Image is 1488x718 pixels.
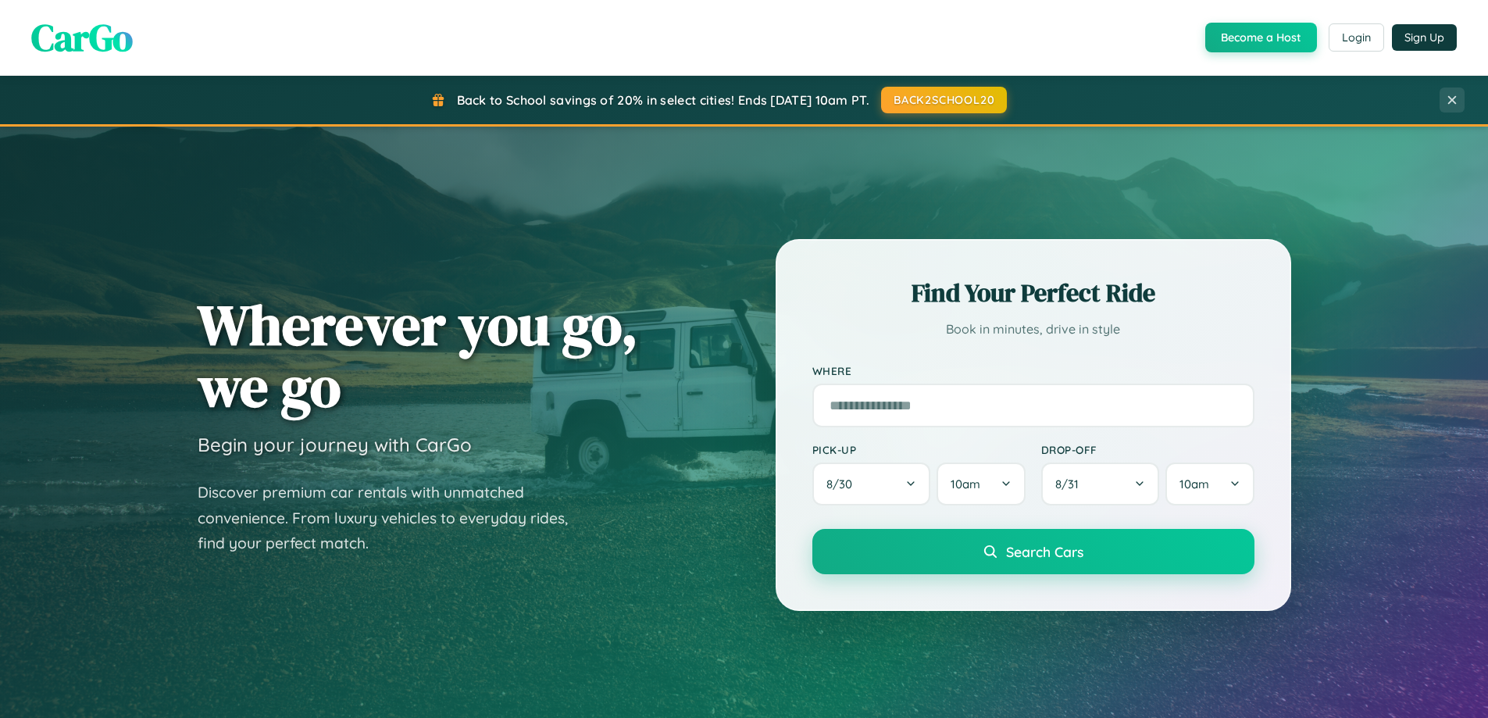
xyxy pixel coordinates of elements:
span: 10am [951,477,980,491]
span: Search Cars [1006,543,1083,560]
span: CarGo [31,12,133,63]
span: Back to School savings of 20% in select cities! Ends [DATE] 10am PT. [457,92,869,108]
span: 10am [1179,477,1209,491]
button: Become a Host [1205,23,1317,52]
h3: Begin your journey with CarGo [198,433,472,456]
h1: Wherever you go, we go [198,294,638,417]
button: 8/31 [1041,463,1160,505]
span: 8 / 31 [1055,477,1087,491]
span: 8 / 30 [826,477,860,491]
button: Sign Up [1392,24,1457,51]
button: 8/30 [812,463,931,505]
button: 10am [937,463,1025,505]
label: Pick-up [812,443,1026,456]
p: Discover premium car rentals with unmatched convenience. From luxury vehicles to everyday rides, ... [198,480,588,556]
button: Search Cars [812,529,1254,574]
label: Drop-off [1041,443,1254,456]
button: Login [1329,23,1384,52]
p: Book in minutes, drive in style [812,318,1254,341]
button: 10am [1165,463,1254,505]
h2: Find Your Perfect Ride [812,276,1254,310]
label: Where [812,364,1254,377]
button: BACK2SCHOOL20 [881,87,1007,113]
